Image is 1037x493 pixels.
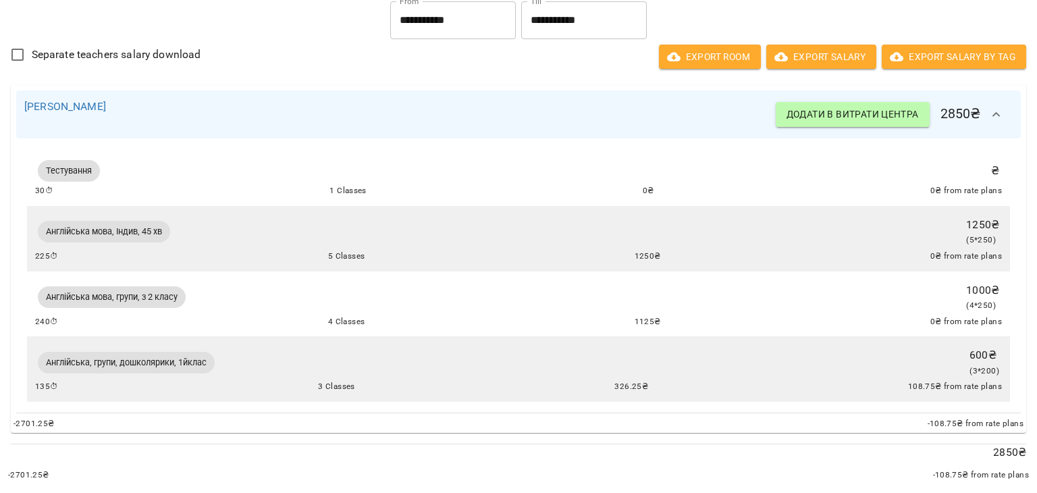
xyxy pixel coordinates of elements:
[966,217,999,233] p: 1250 ₴
[930,184,1002,198] span: 0 ₴ from rate plans
[32,47,201,63] span: Separate teachers salary download
[635,315,661,329] span: 1125 ₴
[777,49,866,65] span: Export Salary
[329,184,367,198] span: 1 Classes
[776,99,1013,131] h6: 2850 ₴
[328,315,365,329] span: 4 Classes
[966,301,996,310] span: ( 4 * 250 )
[643,184,654,198] span: 0 ₴
[933,469,1029,482] span: -108.75 ₴ from rate plans
[35,380,59,394] span: 135 ⏱
[908,380,1002,394] span: 108.75 ₴ from rate plans
[328,250,365,263] span: 5 Classes
[787,106,919,122] span: Додати в витрати центра
[969,347,999,363] p: 600 ₴
[930,315,1002,329] span: 0 ₴ from rate plans
[766,45,876,69] button: Export Salary
[991,163,999,179] p: ₴
[35,315,59,329] span: 240 ⏱
[8,469,49,482] span: -2701.25 ₴
[11,444,1026,461] p: 2850 ₴
[966,235,996,244] span: ( 5 * 250 )
[38,357,215,369] span: Англійська, групи, дошколярики, 1йклас
[659,45,761,69] button: Export room
[14,417,55,431] span: -2701.25 ₴
[969,366,999,375] span: ( 3 * 200 )
[930,250,1002,263] span: 0 ₴ from rate plans
[776,102,930,126] button: Додати в витрати центра
[882,45,1026,69] button: Export Salary by Tag
[35,184,53,198] span: 30 ⏱
[38,291,186,303] span: Англійська мова, групи, з 2 класу
[38,226,170,238] span: Англійська мова, Індив, 45 хв
[24,100,106,113] a: [PERSON_NAME]
[966,282,999,299] p: 1000 ₴
[614,380,648,394] span: 326.25 ₴
[38,165,100,177] span: Тестування
[635,250,661,263] span: 1250 ₴
[35,250,59,263] span: 225 ⏱
[928,417,1023,431] span: -108.75 ₴ from rate plans
[318,380,355,394] span: 3 Classes
[893,49,1015,65] span: Export Salary by Tag
[670,49,750,65] span: Export room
